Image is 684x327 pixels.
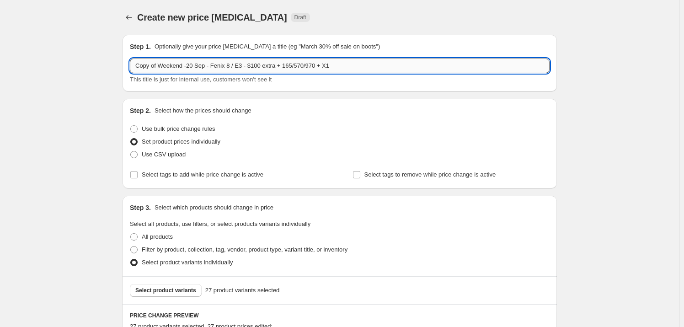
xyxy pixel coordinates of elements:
[130,203,151,212] h2: Step 3.
[205,286,280,295] span: 27 product variants selected
[142,138,220,145] span: Set product prices individually
[142,171,263,178] span: Select tags to add while price change is active
[130,220,310,227] span: Select all products, use filters, or select products variants individually
[364,171,496,178] span: Select tags to remove while price change is active
[135,287,196,294] span: Select product variants
[142,151,186,158] span: Use CSV upload
[130,284,202,297] button: Select product variants
[142,125,215,132] span: Use bulk price change rules
[294,14,306,21] span: Draft
[130,76,272,83] span: This title is just for internal use, customers won't see it
[142,246,347,253] span: Filter by product, collection, tag, vendor, product type, variant title, or inventory
[130,42,151,51] h2: Step 1.
[130,59,550,73] input: 30% off holiday sale
[155,106,251,115] p: Select how the prices should change
[137,12,287,22] span: Create new price [MEDICAL_DATA]
[130,106,151,115] h2: Step 2.
[155,42,380,51] p: Optionally give your price [MEDICAL_DATA] a title (eg "March 30% off sale on boots")
[130,312,550,319] h6: PRICE CHANGE PREVIEW
[142,259,233,266] span: Select product variants individually
[142,233,173,240] span: All products
[123,11,135,24] button: Price change jobs
[155,203,273,212] p: Select which products should change in price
